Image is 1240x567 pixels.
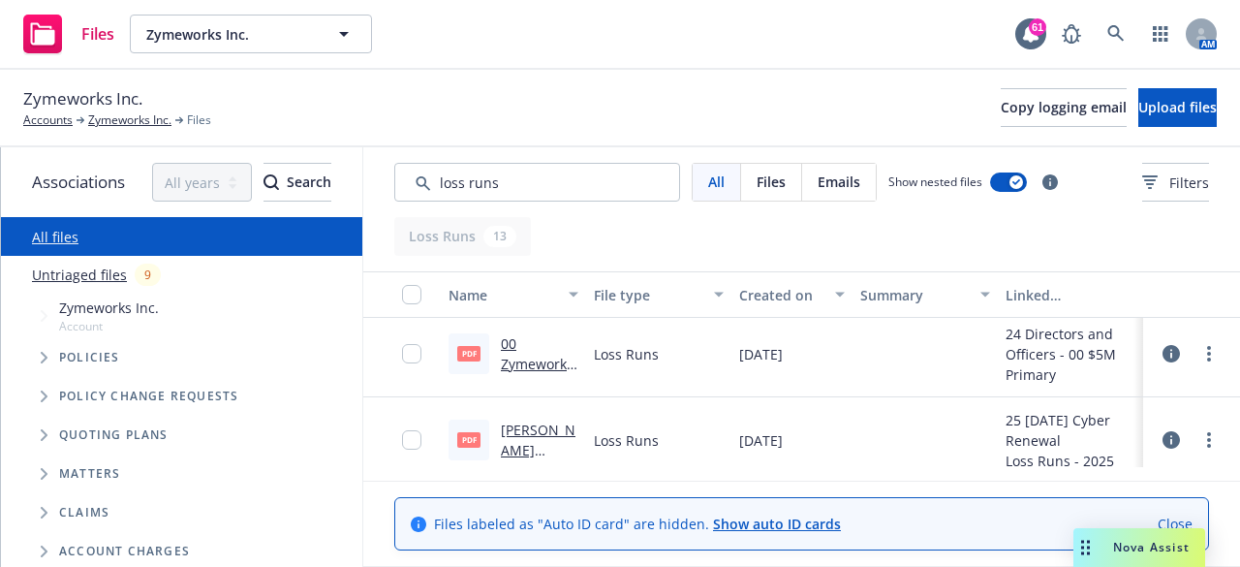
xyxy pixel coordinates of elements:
a: Accounts [23,111,73,129]
a: All files [32,228,78,246]
input: Toggle Row Selected [402,430,421,450]
span: Copy logging email [1001,98,1127,116]
button: Created on [731,271,852,318]
button: Summary [852,271,998,318]
span: Zymeworks Inc. [146,24,314,45]
a: Zymeworks Inc. [88,111,171,129]
div: Linked associations [1006,285,1135,305]
div: Search [263,164,331,201]
span: Claims [59,507,109,519]
div: 61 [1029,18,1046,36]
a: Files [15,7,122,61]
div: Name [449,285,557,305]
button: SearchSearch [263,163,331,202]
button: Copy logging email [1001,88,1127,127]
a: Show auto ID cards [713,515,841,533]
span: Files [81,26,114,42]
div: Created on [739,285,823,305]
span: Files [757,172,786,192]
div: 9 [135,264,161,286]
button: File type [586,271,731,318]
span: Matters [59,468,120,480]
span: Zymeworks Inc. [59,298,159,318]
span: Show nested files [888,173,982,190]
span: Loss Runs [594,344,659,364]
span: Loss Runs [594,430,659,451]
span: Files labeled as "Auto ID card" are hidden. [434,514,841,534]
div: Loss Runs - 2025 [1006,451,1135,471]
button: Name [441,271,586,318]
a: Close [1158,514,1193,534]
span: [DATE] [739,430,783,451]
span: Files [187,111,211,129]
span: [DATE] [739,344,783,364]
span: Account [59,318,159,334]
div: Drag to move [1073,528,1098,567]
div: 25 [DATE] Cyber Renewal [1006,410,1135,451]
input: Search by keyword... [394,163,680,202]
div: File type [594,285,702,305]
span: Filters [1169,173,1209,193]
button: Upload files [1138,88,1217,127]
span: Policy change requests [59,391,238,402]
span: Zymeworks Inc. [23,86,142,111]
span: Emails [818,172,860,192]
input: Select all [402,285,421,304]
div: Summary [860,285,969,305]
a: 00 Zymeworks [PERSON_NAME] D&O LOSS RUNS [DATE].pdf [501,334,575,455]
span: Upload files [1138,98,1217,116]
a: Switch app [1141,15,1180,53]
button: Linked associations [998,271,1143,318]
button: Nova Assist [1073,528,1205,567]
button: Filters [1142,163,1209,202]
a: Report a Bug [1052,15,1091,53]
span: pdf [457,346,480,361]
span: Quoting plans [59,429,169,441]
a: more [1197,342,1221,365]
a: Untriaged files [32,265,127,285]
span: Filters [1142,173,1209,193]
svg: Search [263,174,279,190]
button: Zymeworks Inc. [130,15,372,53]
input: Toggle Row Selected [402,344,421,363]
a: more [1197,428,1221,452]
div: 24 Directors and Officers - 00 $5M Primary [1006,324,1135,385]
span: pdf [457,432,480,447]
a: Search [1097,15,1135,53]
span: All [708,172,725,192]
span: Associations [32,170,125,195]
span: Nova Assist [1113,539,1190,555]
span: Account charges [59,546,190,557]
span: Policies [59,352,120,363]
